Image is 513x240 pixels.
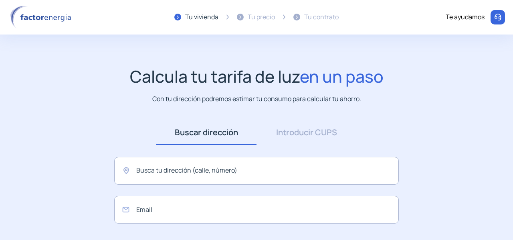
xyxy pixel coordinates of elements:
[248,12,275,22] div: Tu precio
[8,6,76,29] img: logo factor
[300,65,384,87] span: en un paso
[130,67,384,86] h1: Calcula tu tarifa de luz
[446,12,485,22] div: Te ayudamos
[256,120,357,145] a: Introducir CUPS
[185,12,218,22] div: Tu vivienda
[156,120,256,145] a: Buscar dirección
[494,13,502,21] img: llamar
[304,12,339,22] div: Tu contrato
[152,94,361,104] p: Con tu dirección podremos estimar tu consumo para calcular tu ahorro.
